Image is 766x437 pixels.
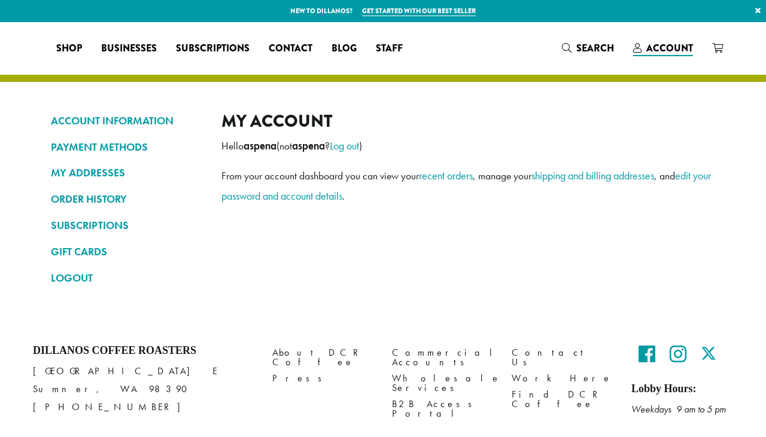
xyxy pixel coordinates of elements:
[392,396,494,422] a: B2B Access Portal
[33,362,254,416] p: [GEOGRAPHIC_DATA] E Sumner, WA 98390 [PHONE_NUMBER]
[392,344,494,370] a: Commercial Accounts
[51,111,203,131] a: ACCOUNT INFORMATION
[631,383,733,396] h5: Lobby Hours:
[512,344,613,370] a: Contact Us
[576,41,614,55] span: Search
[330,139,359,152] a: Log out
[51,163,203,183] a: MY ADDRESSES
[292,139,325,152] strong: aspena
[362,6,476,16] a: Get started with our best seller
[392,371,494,396] a: Wholesale Services
[221,166,715,206] p: From your account dashboard you can view your , manage your , and .
[366,39,412,58] a: Staff
[221,111,715,132] h2: My account
[269,41,312,56] span: Contact
[51,242,203,262] a: GIFT CARDS
[51,268,203,288] a: LOGOUT
[244,139,276,152] strong: aspena
[101,41,157,56] span: Businesses
[512,387,613,412] a: Find DCR Coffee
[631,403,726,415] em: Weekdays 9 am to 5 pm
[332,41,357,56] span: Blog
[646,41,693,55] span: Account
[272,371,374,387] a: Press
[512,371,613,387] a: Work Here
[51,215,203,236] a: SUBSCRIPTIONS
[176,41,250,56] span: Subscriptions
[56,41,82,56] span: Shop
[33,344,254,357] h4: Dillanos Coffee Roasters
[51,137,203,157] a: PAYMENT METHODS
[272,344,374,370] a: About DCR Coffee
[51,189,203,209] a: ORDER HISTORY
[51,111,203,298] nav: Account pages
[376,41,403,56] span: Staff
[221,136,715,156] p: Hello (not ? )
[552,38,624,58] a: Search
[47,39,92,58] a: Shop
[531,169,654,182] a: shipping and billing addresses
[419,169,473,182] a: recent orders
